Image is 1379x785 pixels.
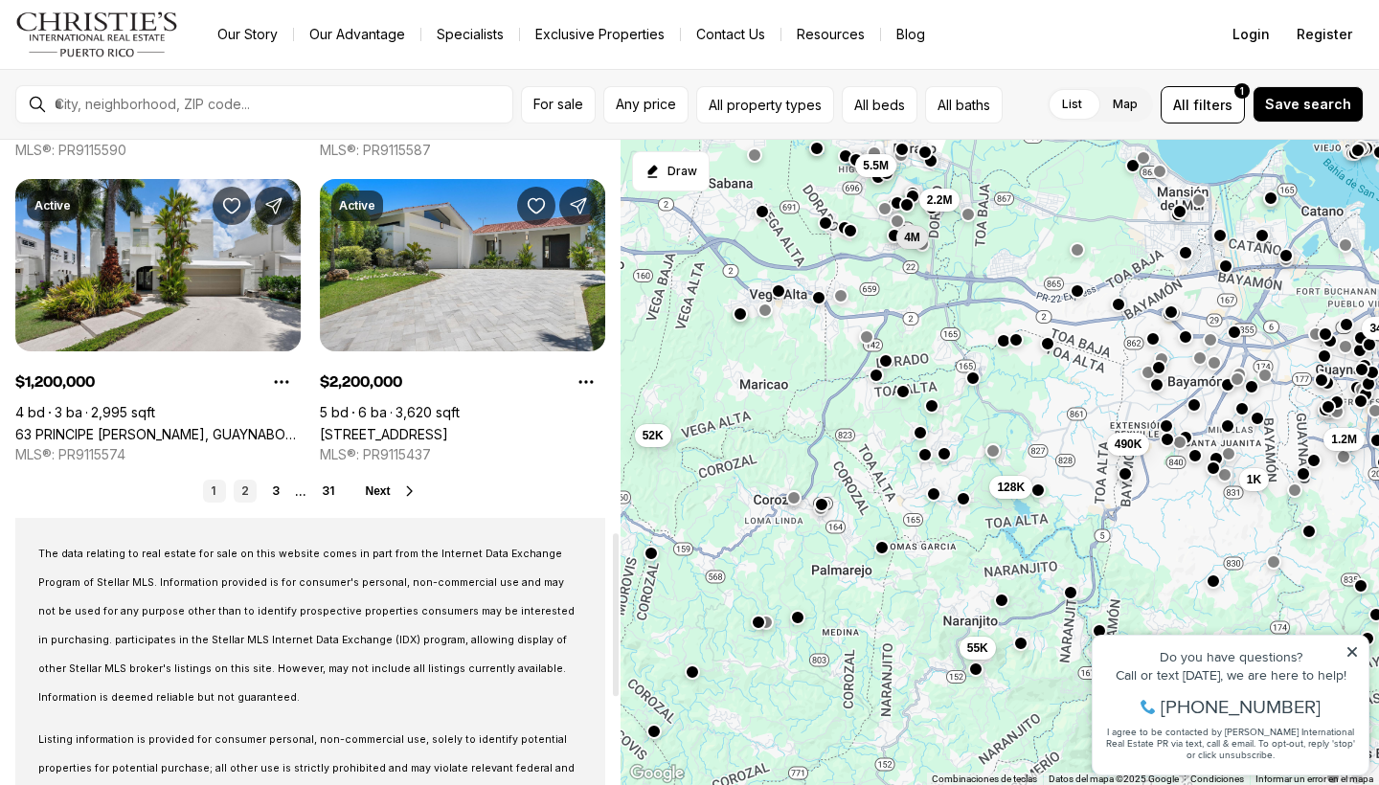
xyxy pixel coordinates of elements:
[1232,27,1270,42] span: Login
[1265,97,1351,112] span: Save search
[295,484,306,499] li: ...
[262,363,301,401] button: Property options
[517,187,555,225] button: Save Property: 109 CAMINO DE LOTOS
[1239,468,1269,491] button: 1K
[1097,87,1153,122] label: Map
[603,86,689,123] button: Any price
[1285,15,1364,54] button: Register
[255,187,293,225] button: Share Property
[927,191,953,207] span: 2.2M
[1173,95,1189,115] span: All
[919,188,961,211] button: 2.2M
[521,86,596,123] button: For sale
[1253,86,1364,123] button: Save search
[559,187,598,225] button: Share Property
[314,480,342,503] a: 31
[635,423,671,446] button: 52K
[213,187,251,225] button: Save Property: 63 PRINCIPE RAINIERO
[264,480,287,503] a: 3
[842,86,917,123] button: All beds
[234,480,257,503] a: 2
[781,21,880,48] a: Resources
[15,426,301,442] a: 63 PRINCIPE RAINIERO, GUAYNABO PR, 00969
[863,158,889,173] span: 5.5M
[1193,95,1232,115] span: filters
[1221,15,1281,54] button: Login
[20,43,277,56] div: Do you have questions?
[15,11,179,57] img: logo
[567,363,605,401] button: Property options
[997,480,1025,495] span: 128K
[365,483,417,499] button: Next
[643,427,664,442] span: 52K
[960,636,996,659] button: 55K
[339,198,375,213] p: Active
[1331,432,1357,447] span: 1.2M
[520,21,680,48] a: Exclusive Properties
[632,151,710,191] button: Start drawing
[896,226,928,249] button: 4M
[967,639,988,655] span: 55K
[616,97,676,112] span: Any price
[421,21,519,48] a: Specialists
[1240,83,1244,99] span: 1
[533,97,583,112] span: For sale
[1047,87,1097,122] label: List
[20,61,277,75] div: Call or text [DATE], we are here to help!
[294,21,420,48] a: Our Advantage
[1049,774,1179,784] span: Datos del mapa ©2025 Google
[1247,472,1261,487] span: 1K
[203,480,342,503] nav: Pagination
[1115,437,1142,452] span: 490K
[696,86,834,123] button: All property types
[34,198,71,213] p: Active
[79,90,238,109] span: [PHONE_NUMBER]
[1107,433,1150,456] button: 490K
[1297,27,1352,42] span: Register
[925,86,1003,123] button: All baths
[904,230,920,245] span: 4M
[320,426,448,442] a: 109 CAMINO DE LOTOS, DORADO PR, 00646
[881,21,940,48] a: Blog
[989,476,1032,499] button: 128K
[202,21,293,48] a: Our Story
[1161,86,1245,123] button: Allfilters1
[855,154,896,177] button: 5.5M
[365,484,390,498] span: Next
[203,480,226,503] a: 1
[681,21,780,48] button: Contact Us
[38,548,575,704] span: The data relating to real estate for sale on this website comes in part from the Internet Data Ex...
[1323,428,1365,451] button: 1.2M
[24,118,273,154] span: I agree to be contacted by [PERSON_NAME] International Real Estate PR via text, call & email. To ...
